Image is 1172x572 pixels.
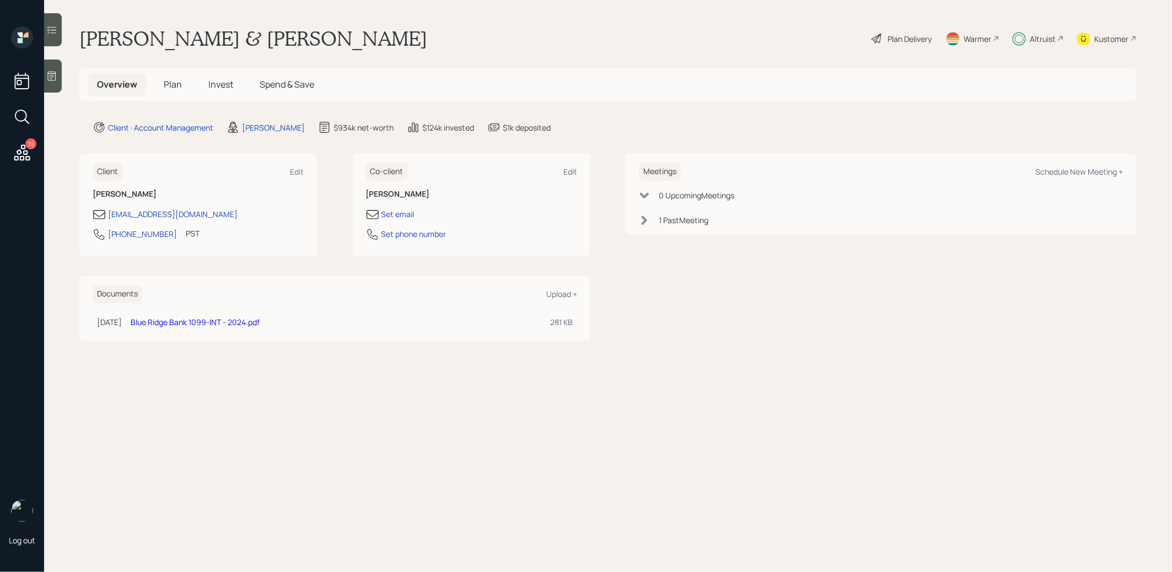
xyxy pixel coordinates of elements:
[546,289,577,299] div: Upload +
[97,316,122,328] div: [DATE]
[25,138,36,149] div: 10
[503,122,551,133] div: $1k deposited
[366,163,408,181] h6: Co-client
[422,122,474,133] div: $124k invested
[639,163,681,181] h6: Meetings
[93,190,304,199] h6: [PERSON_NAME]
[131,317,260,327] a: Blue Ridge Bank 1099-INT - 2024.pdf
[291,166,304,177] div: Edit
[888,33,932,45] div: Plan Delivery
[208,78,233,90] span: Invest
[93,163,122,181] h6: Client
[108,122,213,133] div: Client · Account Management
[550,316,573,328] div: 281 KB
[108,228,177,240] div: [PHONE_NUMBER]
[334,122,394,133] div: $934k net-worth
[366,190,578,199] h6: [PERSON_NAME]
[186,228,200,239] div: PST
[659,190,734,201] div: 0 Upcoming Meeting s
[1036,166,1123,177] div: Schedule New Meeting +
[11,500,33,522] img: treva-nostdahl-headshot.png
[563,166,577,177] div: Edit
[97,78,137,90] span: Overview
[1030,33,1056,45] div: Altruist
[381,228,447,240] div: Set phone number
[79,26,427,51] h1: [PERSON_NAME] & [PERSON_NAME]
[93,285,142,303] h6: Documents
[381,208,415,220] div: Set email
[9,535,35,546] div: Log out
[1095,33,1129,45] div: Kustomer
[260,78,314,90] span: Spend & Save
[108,208,238,220] div: [EMAIL_ADDRESS][DOMAIN_NAME]
[242,122,305,133] div: [PERSON_NAME]
[659,214,708,226] div: 1 Past Meeting
[164,78,182,90] span: Plan
[964,33,992,45] div: Warmer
